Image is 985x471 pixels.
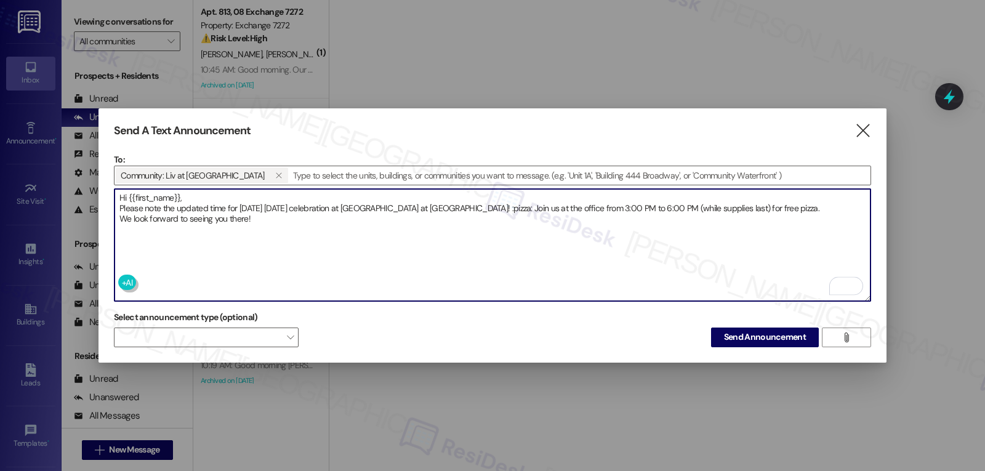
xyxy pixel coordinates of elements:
span: Community: Liv at Winter Park [121,167,265,183]
button: Community: Liv at Winter Park [270,167,288,183]
p: To: [114,153,871,166]
h3: Send A Text Announcement [114,124,251,138]
i:  [842,332,851,342]
i:  [854,124,871,137]
input: Type to select the units, buildings, or communities you want to message. (e.g. 'Unit 1A', 'Buildi... [289,166,870,185]
i:  [275,171,282,180]
div: To enrich screen reader interactions, please activate Accessibility in Grammarly extension settings [114,188,871,302]
span: Send Announcement [724,331,806,344]
textarea: To enrich screen reader interactions, please activate Accessibility in Grammarly extension settings [115,189,870,301]
button: Send Announcement [711,328,819,347]
label: Select announcement type (optional) [114,308,258,327]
